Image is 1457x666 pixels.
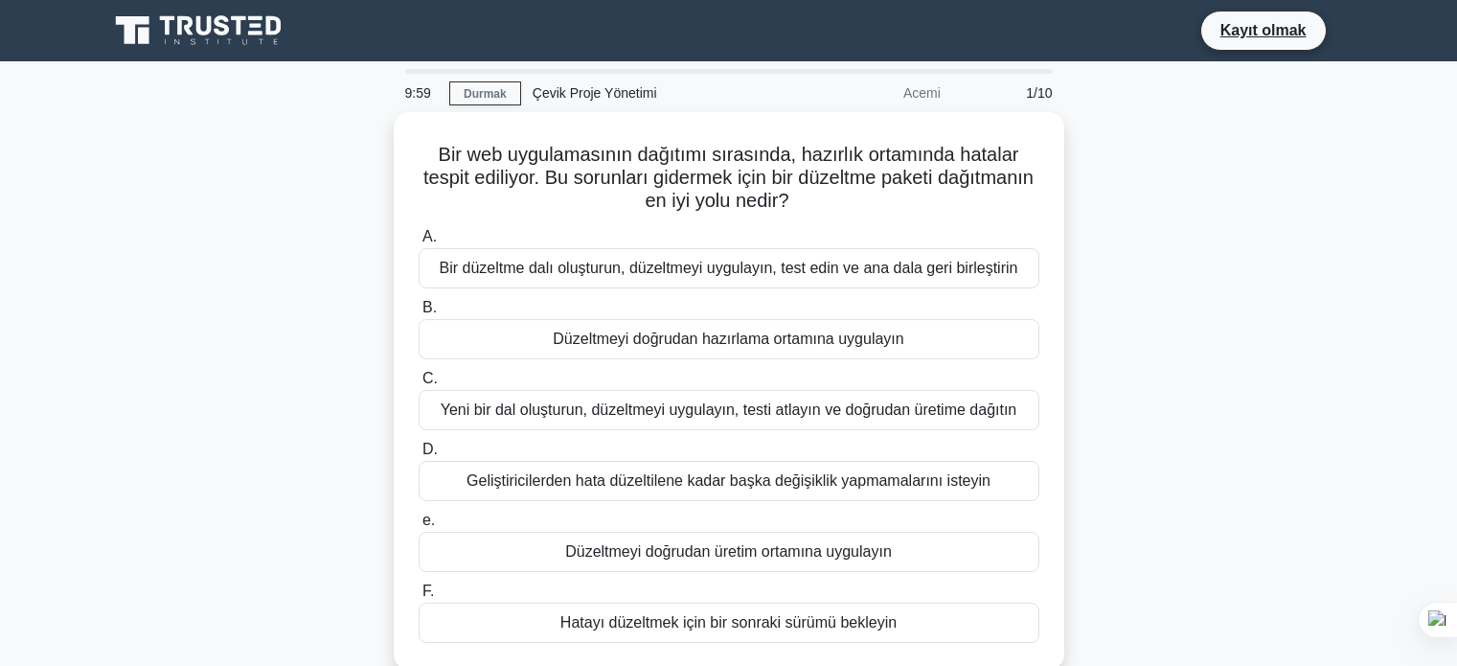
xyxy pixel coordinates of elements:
font: Düzeltmeyi doğrudan üretim ortamına uygulayın [565,543,892,560]
font: Bir web uygulamasının dağıtımı sırasında, hazırlık ortamında hatalar tespit ediliyor. Bu sorunlar... [423,144,1034,211]
font: Düzeltmeyi doğrudan hazırlama ortamına uygulayın [553,331,903,347]
a: Kayıt olmak [1209,18,1318,42]
font: 1/10 [1026,85,1052,101]
font: Bir düzeltme dalı oluşturun, düzeltmeyi uygulayın, test edin ve ana dala geri birleştirin [440,260,1018,276]
font: Acemi [903,85,941,101]
font: Geliştiricilerden hata düzeltilene kadar başka değişiklik yapmamalarını isteyin [467,472,990,489]
font: C. [422,370,438,386]
font: F. [422,583,434,599]
font: Hatayı düzeltmek için bir sonraki sürümü bekleyin [560,614,897,631]
font: Çevik Proje Yönetimi [533,85,657,101]
font: e. [422,512,435,528]
a: Durmak [449,81,521,105]
font: B. [422,299,437,315]
font: Kayıt olmak [1220,22,1307,38]
font: A. [422,228,437,244]
font: D. [422,441,438,457]
font: 9:59 [405,85,431,101]
font: Durmak [464,87,507,101]
font: Yeni bir dal oluşturun, düzeltmeyi uygulayın, testi atlayın ve doğrudan üretime dağıtın [441,402,1017,418]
